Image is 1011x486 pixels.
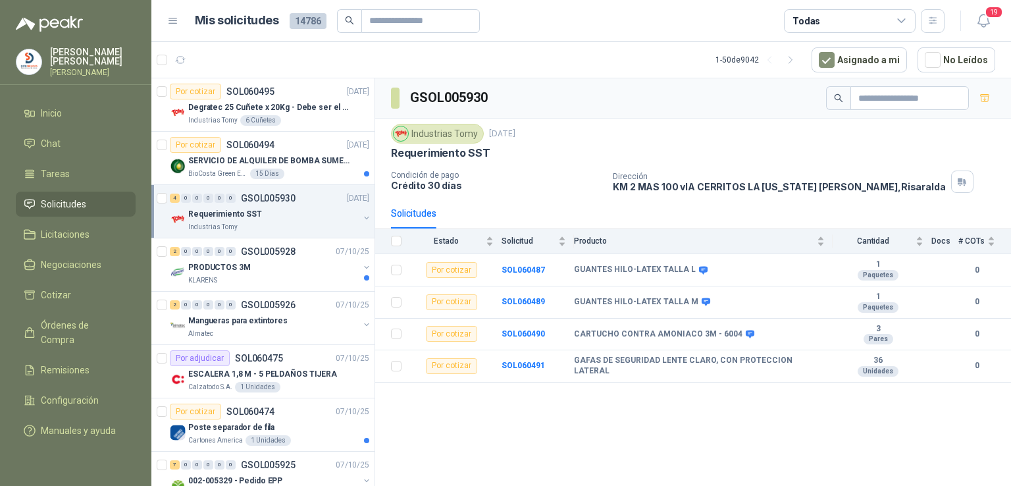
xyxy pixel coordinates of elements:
[958,264,995,277] b: 0
[426,358,477,374] div: Por cotizar
[203,194,213,203] div: 0
[16,252,136,277] a: Negociaciones
[16,388,136,413] a: Configuración
[188,421,274,434] p: Poste separador de fila
[409,236,483,246] span: Estado
[409,229,502,254] th: Estado
[188,275,217,286] p: KLARENS
[574,297,698,308] b: GUANTES HILO-LATEX TALLA M
[426,262,477,278] div: Por cotizar
[16,192,136,217] a: Solicitudes
[188,261,251,274] p: PRODUCTOS 3M
[858,366,898,377] div: Unidades
[181,247,191,256] div: 0
[574,329,742,340] b: CARTUCHO CONTRA AMONIACO 3M - 6004
[181,194,191,203] div: 0
[170,211,186,227] img: Company Logo
[188,115,238,126] p: Industrias Tomy
[192,247,202,256] div: 0
[16,131,136,156] a: Chat
[16,161,136,186] a: Tareas
[391,171,602,180] p: Condición de pago
[426,326,477,342] div: Por cotizar
[41,393,99,408] span: Configuración
[347,192,369,205] p: [DATE]
[170,404,221,419] div: Por cotizar
[192,460,202,470] div: 0
[502,329,545,338] a: SOL060490
[347,86,369,98] p: [DATE]
[426,294,477,310] div: Por cotizar
[16,222,136,247] a: Licitaciones
[833,292,923,302] b: 1
[50,68,136,76] p: [PERSON_NAME]
[241,194,296,203] p: GSOL005930
[41,257,101,272] span: Negociaciones
[958,360,995,372] b: 0
[151,345,375,398] a: Por adjudicarSOL06047507/10/25 Company LogoESCALERA 1,8 M - 5 PELDAÑOS TIJERACalzatodo S.A.1 Unid...
[246,435,291,446] div: 1 Unidades
[226,140,274,149] p: SOL060494
[41,288,71,302] span: Cotizar
[50,47,136,66] p: [PERSON_NAME] [PERSON_NAME]
[151,132,375,185] a: Por cotizarSOL060494[DATE] Company LogoSERVICIO DE ALQUILER DE BOMBA SUMERGIBLE DE 1 HPBioCosta G...
[226,247,236,256] div: 0
[170,158,186,174] img: Company Logo
[715,49,801,70] div: 1 - 50 de 9042
[181,300,191,310] div: 0
[834,94,843,103] span: search
[792,14,820,28] div: Todas
[151,78,375,132] a: Por cotizarSOL060495[DATE] Company LogoDegratec 25 Cuñete x 20Kg - Debe ser el de Tecnas (por aho...
[170,371,186,387] img: Company Logo
[502,236,556,246] span: Solicitud
[41,363,90,377] span: Remisiones
[188,329,213,339] p: Almatec
[250,169,284,179] div: 15 Días
[16,16,83,32] img: Logo peakr
[170,297,372,339] a: 2 0 0 0 0 0 GSOL00592607/10/25 Company LogoMangueras para extintoresAlmatec
[958,236,985,246] span: # COTs
[574,236,814,246] span: Producto
[858,302,898,313] div: Paquetes
[188,222,238,232] p: Industrias Tomy
[394,126,408,141] img: Company Logo
[391,206,436,221] div: Solicitudes
[188,101,352,114] p: Degratec 25 Cuñete x 20Kg - Debe ser el de Tecnas (por ahora homologado) - (Adjuntar ficha técnica)
[972,9,995,33] button: 19
[203,460,213,470] div: 0
[502,265,545,275] a: SOL060487
[215,247,224,256] div: 0
[188,169,247,179] p: BioCosta Green Energy S.A.S
[188,155,352,167] p: SERVICIO DE ALQUILER DE BOMBA SUMERGIBLE DE 1 HP
[203,247,213,256] div: 0
[235,382,280,392] div: 1 Unidades
[16,283,136,308] a: Cotizar
[170,350,230,366] div: Por adjudicar
[345,16,354,25] span: search
[170,300,180,310] div: 2
[574,265,696,275] b: GUANTES HILO-LATEX TALLA L
[188,368,337,381] p: ESCALERA 1,8 M - 5 PELDAÑOS TIJERA
[336,459,369,472] p: 07/10/25
[192,194,202,203] div: 0
[336,246,369,258] p: 07/10/25
[241,300,296,310] p: GSOL005926
[188,208,262,221] p: Requerimiento SST
[833,356,923,366] b: 36
[336,299,369,311] p: 07/10/25
[985,6,1003,18] span: 19
[410,88,490,108] h3: GSOL005930
[215,300,224,310] div: 0
[170,194,180,203] div: 4
[203,300,213,310] div: 0
[170,244,372,286] a: 2 0 0 0 0 0 GSOL00592807/10/25 Company LogoPRODUCTOS 3MKLARENS
[336,406,369,418] p: 07/10/25
[170,265,186,281] img: Company Logo
[858,270,898,281] div: Paquetes
[16,101,136,126] a: Inicio
[613,181,945,192] p: KM 2 MAS 100 vIA CERRITOS LA [US_STATE] [PERSON_NAME] , Risaralda
[170,318,186,334] img: Company Logo
[41,167,70,181] span: Tareas
[833,229,931,254] th: Cantidad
